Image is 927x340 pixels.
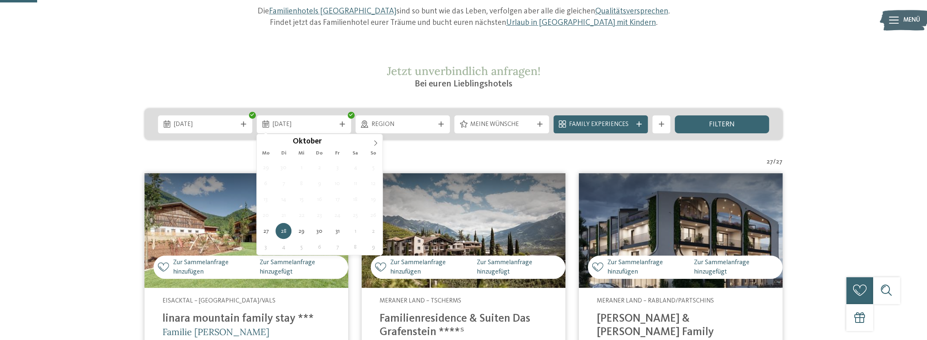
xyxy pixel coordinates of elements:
span: Oktober 5, 2025 [365,159,381,175]
span: Zur Sammelanfrage hinzufügen [607,258,689,276]
span: Oktober [293,138,322,146]
img: Familienhotels gesucht? Hier findet ihr die besten! [362,173,565,288]
img: Familienhotels gesucht? Hier findet ihr die besten! [144,173,348,288]
span: Oktober 15, 2025 [293,191,309,207]
span: Oktober 30, 2025 [311,223,327,239]
span: Oktober 16, 2025 [311,191,327,207]
span: Oktober 6, 2025 [258,175,273,191]
span: Oktober 3, 2025 [329,159,345,175]
span: November 1, 2025 [347,223,363,239]
span: Oktober 18, 2025 [347,191,363,207]
span: Oktober 22, 2025 [293,207,309,223]
span: Zur Sammelanfrage hinzufügen [390,258,472,276]
span: Oktober 27, 2025 [258,223,273,239]
span: So [365,151,382,156]
span: Oktober 11, 2025 [347,175,363,191]
span: November 7, 2025 [329,239,345,255]
span: Sa [347,151,365,156]
a: Urlaub in [GEOGRAPHIC_DATA] mit Kindern [506,19,656,27]
span: Zur Sammelanfrage hinzugefügt [477,258,561,276]
span: Familie [PERSON_NAME] [162,326,269,338]
span: November 2, 2025 [365,223,381,239]
input: Year [322,137,349,146]
h4: Familienresidence & Suiten Das Grafenstein ****ˢ [380,312,547,339]
h4: linara mountain family stay *** [162,312,330,326]
span: Oktober 31, 2025 [329,223,345,239]
span: Oktober 24, 2025 [329,207,345,223]
span: / [773,158,776,167]
span: Mi [293,151,311,156]
span: Bei euren Lieblingshotels [415,79,512,88]
span: November 5, 2025 [293,239,309,255]
span: Region [371,120,434,129]
a: Qualitätsversprechen [595,7,668,15]
span: Oktober 4, 2025 [347,159,363,175]
span: Di [275,151,293,156]
span: Oktober 28, 2025 [276,223,291,239]
span: November 3, 2025 [258,239,273,255]
span: Do [311,151,329,156]
span: Oktober 7, 2025 [276,175,291,191]
span: November 8, 2025 [347,239,363,255]
img: Familienhotels gesucht? Hier findet ihr die besten! [579,173,783,288]
span: Zur Sammelanfrage hinzufügen [173,258,255,276]
span: Eisacktal – [GEOGRAPHIC_DATA]/Vals [162,298,276,304]
span: Oktober 29, 2025 [293,223,309,239]
span: [DATE] [273,120,336,129]
span: Meraner Land – Rabland/Partschins [597,298,714,304]
span: September 29, 2025 [258,159,273,175]
p: Die sind so bunt wie das Leben, verfolgen aber alle die gleichen . Findet jetzt das Familienhotel... [250,6,677,29]
span: Oktober 10, 2025 [329,175,345,191]
span: Fr [329,151,347,156]
span: Oktober 9, 2025 [311,175,327,191]
span: Oktober 2, 2025 [311,159,327,175]
span: Oktober 13, 2025 [258,191,273,207]
span: September 30, 2025 [276,159,291,175]
span: filtern [709,121,735,128]
a: Familienhotels [GEOGRAPHIC_DATA] [269,7,396,15]
span: Oktober 17, 2025 [329,191,345,207]
span: Oktober 23, 2025 [311,207,327,223]
span: [DATE] [173,120,236,129]
span: November 4, 2025 [276,239,291,255]
span: Jetzt unverbindlich anfragen! [387,64,540,78]
span: November 6, 2025 [311,239,327,255]
span: Oktober 20, 2025 [258,207,273,223]
span: Oktober 25, 2025 [347,207,363,223]
span: Zur Sammelanfrage hinzugefügt [260,258,344,276]
span: Family Experiences [569,120,632,129]
span: Oktober 8, 2025 [293,175,309,191]
span: Zur Sammelanfrage hinzugefügt [694,258,778,276]
span: Meine Wünsche [470,120,533,129]
span: Oktober 26, 2025 [365,207,381,223]
span: Oktober 14, 2025 [276,191,291,207]
span: Oktober 19, 2025 [365,191,381,207]
span: 27 [767,158,773,167]
span: Oktober 1, 2025 [293,159,309,175]
span: Mo [257,151,275,156]
span: November 9, 2025 [365,239,381,255]
span: Meraner Land – Tscherms [380,298,461,304]
span: Oktober 21, 2025 [276,207,291,223]
span: 27 [776,158,783,167]
span: Oktober 12, 2025 [365,175,381,191]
